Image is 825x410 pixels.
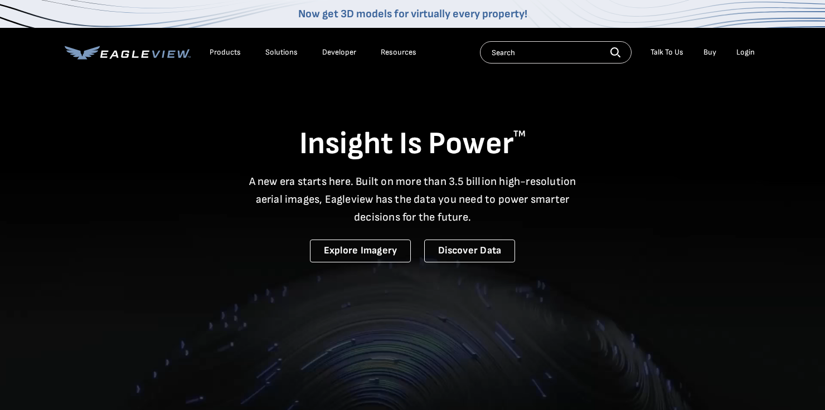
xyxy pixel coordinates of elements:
input: Search [480,41,632,64]
a: Explore Imagery [310,240,411,262]
div: Talk To Us [651,47,683,57]
sup: TM [513,129,526,139]
div: Login [736,47,755,57]
p: A new era starts here. Built on more than 3.5 billion high-resolution aerial images, Eagleview ha... [242,173,583,226]
h1: Insight Is Power [65,125,760,164]
a: Discover Data [424,240,515,262]
div: Solutions [265,47,298,57]
a: Now get 3D models for virtually every property! [298,7,527,21]
div: Resources [381,47,416,57]
a: Buy [703,47,716,57]
a: Developer [322,47,356,57]
div: Products [210,47,241,57]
